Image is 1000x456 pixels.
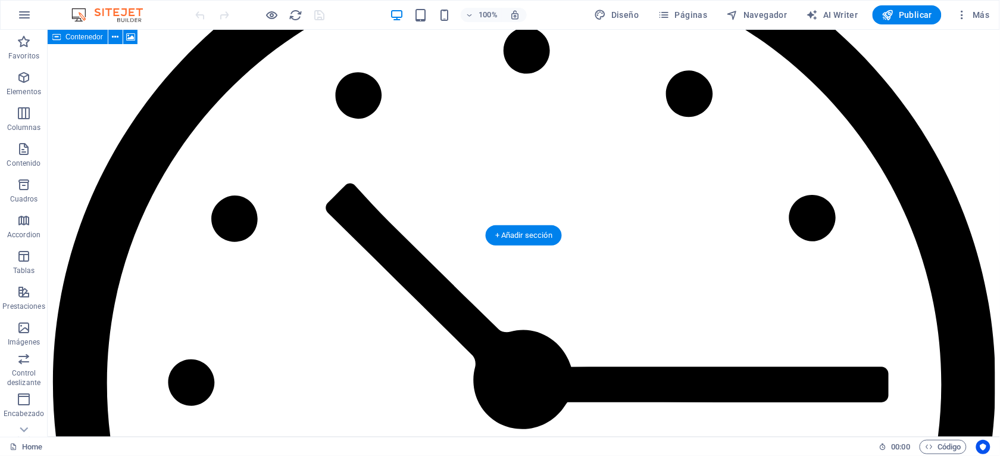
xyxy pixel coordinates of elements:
img: Editor Logo [68,8,158,22]
button: Diseño [590,5,644,24]
span: Páginas [658,9,708,21]
span: 00 00 [892,440,910,454]
span: AI Writer [807,9,858,21]
button: Código [920,440,967,454]
span: Código [925,440,961,454]
span: Más [956,9,990,21]
button: Publicar [873,5,942,24]
button: AI Writer [802,5,863,24]
a: Haz clic para cancelar la selección y doble clic para abrir páginas [10,440,42,454]
span: Publicar [882,9,933,21]
p: Columnas [7,123,41,132]
div: Diseño (Ctrl+Alt+Y) [590,5,644,24]
p: Favoritos [8,51,39,61]
h6: Tiempo de la sesión [879,440,911,454]
span: Diseño [595,9,639,21]
span: : [900,442,902,451]
p: Accordion [7,230,40,240]
p: Encabezado [4,409,44,418]
span: Navegador [727,9,787,21]
button: reload [289,8,303,22]
button: 100% [461,8,503,22]
p: Contenido [7,159,40,168]
i: Volver a cargar página [289,8,303,22]
p: Prestaciones [2,302,45,311]
p: Elementos [7,87,41,97]
button: Haz clic para salir del modo de previsualización y seguir editando [265,8,279,22]
p: Cuadros [10,194,38,204]
div: + Añadir sección [486,225,562,246]
h6: 100% [479,8,498,22]
i: Al redimensionar, ajustar el nivel de zoom automáticamente para ajustarse al dispositivo elegido. [510,10,520,20]
span: Contenedor [65,33,103,41]
button: Usercentrics [976,440,990,454]
p: Tablas [13,266,35,275]
button: Navegador [722,5,792,24]
p: Imágenes [8,337,40,347]
button: Páginas [654,5,712,24]
button: Más [951,5,995,24]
